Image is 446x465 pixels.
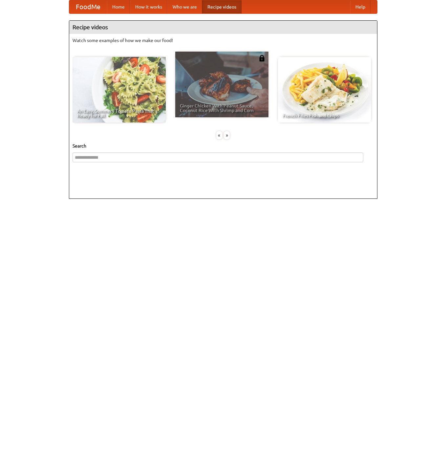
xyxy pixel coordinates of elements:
a: How it works [130,0,167,13]
a: FoodMe [69,0,107,13]
a: Recipe videos [202,0,242,13]
p: Watch some examples of how we make our food! [73,37,374,44]
h4: Recipe videos [69,21,377,34]
span: French Fries Fish and Chips [283,113,367,118]
div: » [224,131,230,139]
img: 483408.png [259,55,265,61]
div: « [216,131,222,139]
span: An Easy, Summery Tomato Pasta That's Ready for Fall [77,109,161,118]
h5: Search [73,143,374,149]
a: Help [350,0,371,13]
a: French Fries Fish and Chips [278,57,371,123]
a: Home [107,0,130,13]
a: Who we are [167,0,202,13]
a: An Easy, Summery Tomato Pasta That's Ready for Fall [73,57,166,123]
